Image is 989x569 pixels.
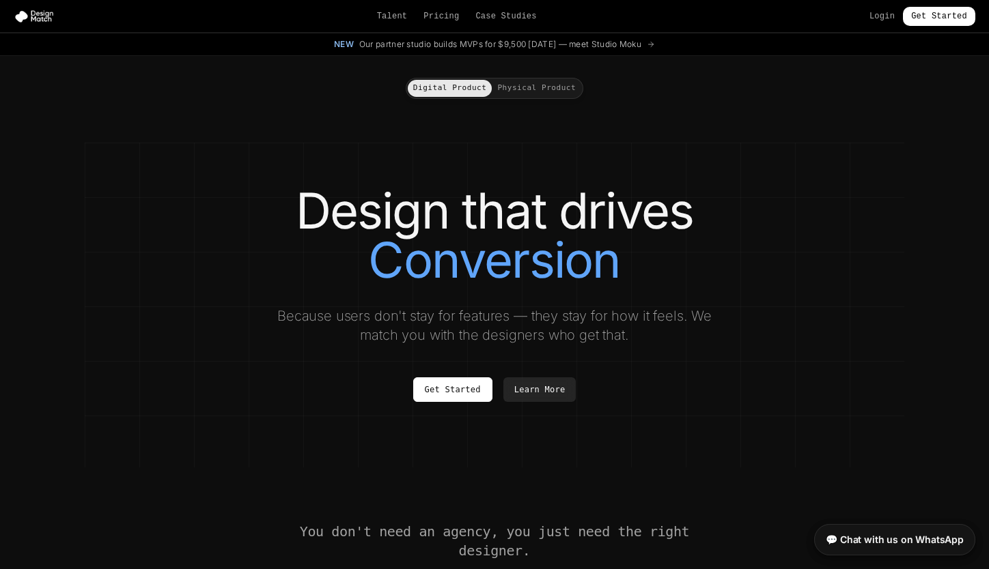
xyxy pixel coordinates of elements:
h1: Design that drives [112,186,877,284]
a: 💬 Chat with us on WhatsApp [814,524,975,555]
a: Talent [377,11,408,22]
span: New [334,39,354,50]
h2: You don't need an agency, you just need the right designer. [298,522,691,560]
p: Because users don't stay for features — they stay for how it feels. We match you with the designe... [265,306,724,345]
button: Digital Product [408,80,492,97]
img: Design Match [14,10,60,23]
a: Pricing [423,11,459,22]
button: Physical Product [492,80,581,97]
a: Learn More [503,377,576,402]
a: Case Studies [475,11,536,22]
a: Login [869,11,895,22]
a: Get Started [903,7,975,26]
a: Get Started [413,377,492,402]
span: Conversion [368,235,620,284]
span: Our partner studio builds MVPs for $9,500 [DATE] — meet Studio Moku [359,39,641,50]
